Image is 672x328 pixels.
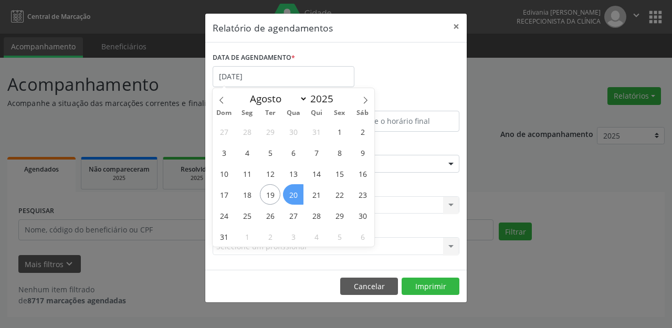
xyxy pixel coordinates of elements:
h5: Relatório de agendamentos [213,21,333,35]
span: Agosto 25, 2025 [237,205,257,226]
span: Dom [213,110,236,117]
span: Julho 30, 2025 [283,121,303,142]
span: Agosto 28, 2025 [306,205,327,226]
span: Ter [259,110,282,117]
span: Agosto 12, 2025 [260,163,280,184]
span: Agosto 16, 2025 [352,163,373,184]
label: DATA DE AGENDAMENTO [213,50,295,66]
button: Close [446,14,467,39]
span: Agosto 15, 2025 [329,163,350,184]
span: Agosto 9, 2025 [352,142,373,163]
span: Seg [236,110,259,117]
span: Agosto 24, 2025 [214,205,234,226]
span: Julho 27, 2025 [214,121,234,142]
span: Agosto 3, 2025 [214,142,234,163]
span: Agosto 29, 2025 [329,205,350,226]
span: Julho 28, 2025 [237,121,257,142]
button: Imprimir [402,278,459,295]
input: Selecione o horário final [339,111,459,132]
span: Agosto 1, 2025 [329,121,350,142]
button: Cancelar [340,278,398,295]
span: Agosto 13, 2025 [283,163,303,184]
span: Agosto 10, 2025 [214,163,234,184]
span: Agosto 17, 2025 [214,184,234,205]
span: Agosto 11, 2025 [237,163,257,184]
span: Agosto 23, 2025 [352,184,373,205]
span: Agosto 2, 2025 [352,121,373,142]
span: Setembro 1, 2025 [237,226,257,247]
span: Setembro 3, 2025 [283,226,303,247]
span: Agosto 21, 2025 [306,184,327,205]
span: Agosto 5, 2025 [260,142,280,163]
span: Qua [282,110,305,117]
select: Month [245,91,308,106]
span: Qui [305,110,328,117]
input: Year [308,92,342,105]
span: Agosto 7, 2025 [306,142,327,163]
span: Agosto 30, 2025 [352,205,373,226]
span: Sex [328,110,351,117]
span: Setembro 6, 2025 [352,226,373,247]
span: Agosto 18, 2025 [237,184,257,205]
span: Agosto 4, 2025 [237,142,257,163]
span: Setembro 5, 2025 [329,226,350,247]
span: Agosto 31, 2025 [214,226,234,247]
span: Setembro 4, 2025 [306,226,327,247]
label: ATÉ [339,94,459,111]
span: Agosto 22, 2025 [329,184,350,205]
span: Agosto 14, 2025 [306,163,327,184]
span: Agosto 6, 2025 [283,142,303,163]
span: Agosto 19, 2025 [260,184,280,205]
span: Agosto 27, 2025 [283,205,303,226]
span: Agosto 20, 2025 [283,184,303,205]
span: Agosto 8, 2025 [329,142,350,163]
span: Setembro 2, 2025 [260,226,280,247]
span: Julho 29, 2025 [260,121,280,142]
span: Sáb [351,110,374,117]
span: Julho 31, 2025 [306,121,327,142]
span: Agosto 26, 2025 [260,205,280,226]
input: Selecione uma data ou intervalo [213,66,354,87]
